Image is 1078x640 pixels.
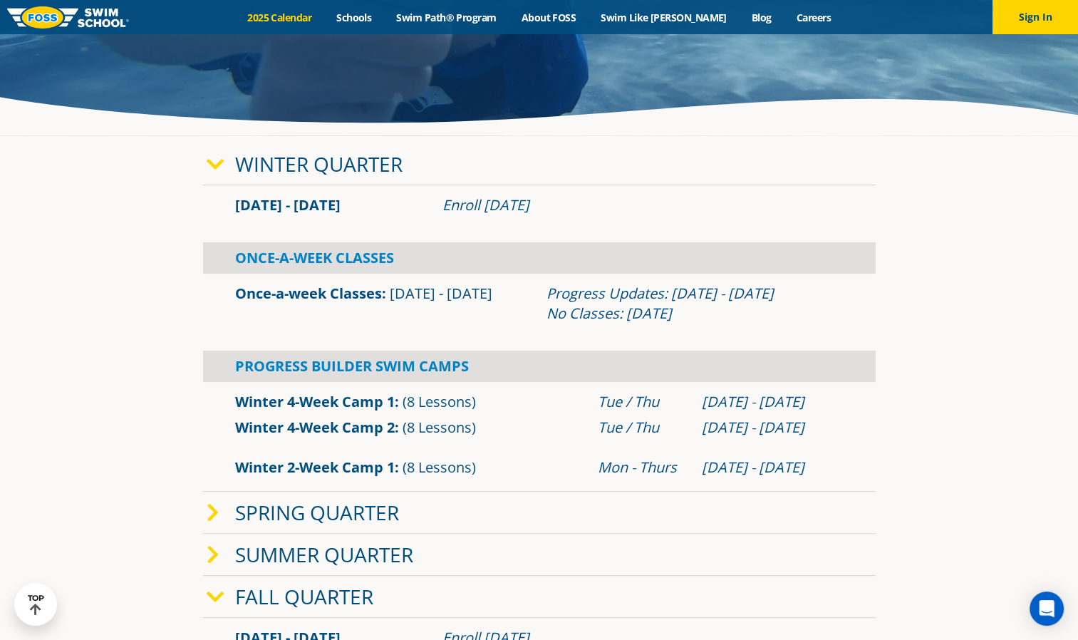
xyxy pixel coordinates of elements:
[203,242,876,274] div: Once-A-Week Classes
[509,11,589,24] a: About FOSS
[702,418,844,438] div: [DATE] - [DATE]
[235,392,395,411] a: Winter 4-Week Camp 1
[546,284,844,324] div: Progress Updates: [DATE] - [DATE] No Classes: [DATE]
[598,392,688,412] div: Tue / Thu
[598,458,688,478] div: Mon - Thurs
[442,195,844,215] div: Enroll [DATE]
[739,11,784,24] a: Blog
[235,418,395,437] a: Winter 4-Week Camp 2
[702,392,844,412] div: [DATE] - [DATE]
[235,499,399,526] a: Spring Quarter
[403,392,476,411] span: (8 Lessons)
[324,11,384,24] a: Schools
[403,458,476,477] span: (8 Lessons)
[384,11,509,24] a: Swim Path® Program
[1030,592,1064,626] div: Open Intercom Messenger
[235,458,395,477] a: Winter 2-Week Camp 1
[235,195,341,215] span: [DATE] - [DATE]
[702,458,844,478] div: [DATE] - [DATE]
[235,583,373,610] a: Fall Quarter
[235,284,382,303] a: Once-a-week Classes
[235,541,413,568] a: Summer Quarter
[403,418,476,437] span: (8 Lessons)
[390,284,492,303] span: [DATE] - [DATE]
[784,11,843,24] a: Careers
[598,418,688,438] div: Tue / Thu
[203,351,876,382] div: Progress Builder Swim Camps
[7,6,129,29] img: FOSS Swim School Logo
[235,11,324,24] a: 2025 Calendar
[28,594,44,616] div: TOP
[589,11,740,24] a: Swim Like [PERSON_NAME]
[235,150,403,177] a: Winter Quarter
